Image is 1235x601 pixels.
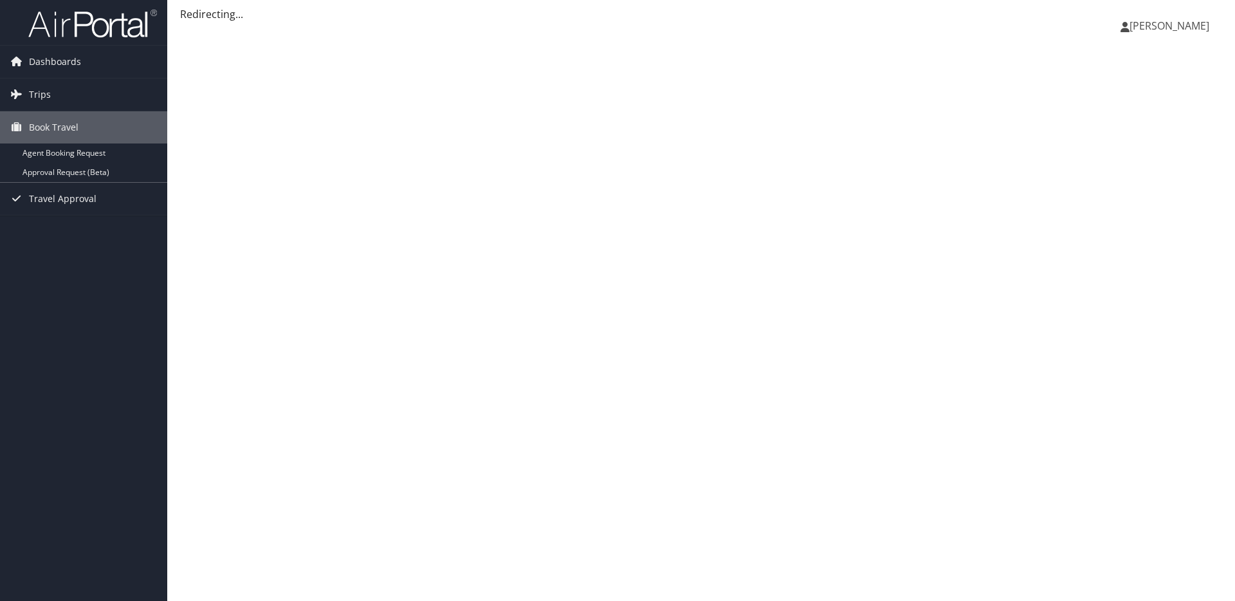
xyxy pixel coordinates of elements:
[29,46,81,78] span: Dashboards
[29,183,96,215] span: Travel Approval
[1121,6,1222,45] a: [PERSON_NAME]
[1130,19,1209,33] span: [PERSON_NAME]
[29,79,51,111] span: Trips
[29,111,78,143] span: Book Travel
[180,6,1222,22] div: Redirecting...
[28,8,157,39] img: airportal-logo.png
